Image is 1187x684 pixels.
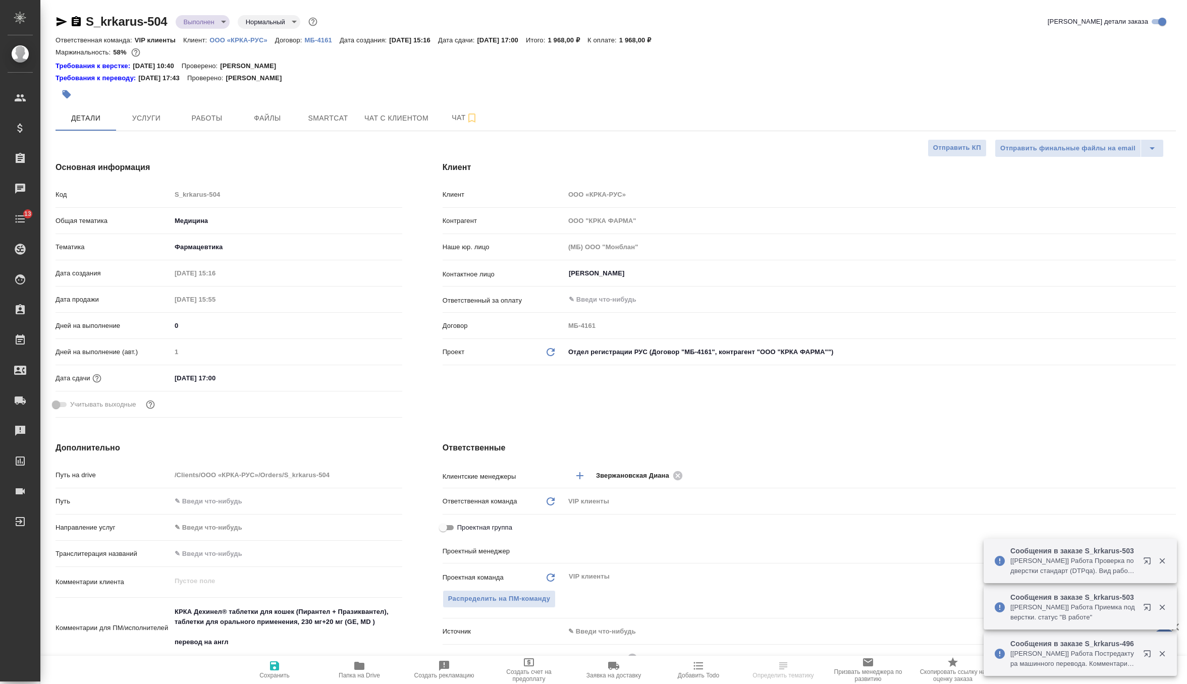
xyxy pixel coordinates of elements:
p: Дата создания: [340,36,389,44]
span: 13 [18,209,37,219]
p: ООО «КРКА-РУС» [209,36,275,44]
button: Скопировать ссылку [70,16,82,28]
p: Клиентские менеджеры [443,472,565,482]
input: Пустое поле [171,345,402,359]
span: В заказе уже есть ответственный ПМ или ПМ группа [443,590,556,608]
input: Пустое поле [171,468,402,482]
span: Проектная группа [457,523,512,533]
span: Услуги [122,112,171,125]
p: Менеджеры верстки [443,654,565,664]
p: Проверено: [187,73,226,83]
p: [DATE] 17:00 [477,36,526,44]
input: ✎ Введи что-нибудь [171,371,259,385]
input: Пустое поле [171,266,259,280]
button: Призвать менеджера по развитию [826,656,910,684]
a: МБ-4161 [305,35,340,44]
button: Выполнен [181,18,218,26]
p: [DATE] 17:43 [138,73,187,83]
p: Тематика [56,242,171,252]
p: Общая тематика [56,216,171,226]
p: Путь на drive [56,470,171,480]
h4: Основная информация [56,161,402,174]
p: Наше юр. лицо [443,242,565,252]
span: Распределить на ПМ-команду [448,593,551,605]
button: Open [1170,475,1172,477]
div: Отдел регистрации РУС (Договор "МБ-4161", контрагент "ООО "КРКА ФАРМА"") [565,344,1176,361]
span: Звержановская Диана [596,471,675,481]
span: Создать рекламацию [414,672,474,679]
p: К оплате: [587,36,619,44]
p: Дата создания [56,268,171,278]
div: Фармацевтика [171,239,402,256]
span: Заявка на доставку [586,672,641,679]
p: [PERSON_NAME] [220,61,284,71]
div: Медицина [171,212,402,230]
div: ✎ Введи что-нибудь [171,519,402,536]
span: Создать счет на предоплату [493,668,565,682]
div: Звержановская Диана [596,469,686,482]
button: Создать счет на предоплату [487,656,571,684]
p: Проект [443,347,465,357]
span: Определить тематику [752,672,814,679]
button: Закрыть [1152,556,1172,565]
p: [PERSON_NAME] [226,73,289,83]
input: ✎ Введи что-нибудь [171,318,402,333]
button: Добавить тэг [56,83,78,105]
span: Учитывать выходные [70,400,136,410]
p: 1 968,00 ₽ [548,36,587,44]
p: Проектная команда [443,573,504,583]
div: VIP клиенты [565,493,1176,510]
p: Договор [443,321,565,331]
span: Отправить КП [933,142,981,154]
div: ✎ Введи что-нибудь [175,523,390,533]
input: ✎ Введи что-нибудь [171,494,402,508]
input: ✎ Введи что-нибудь [171,546,402,561]
p: [DATE] 15:16 [389,36,438,44]
p: Ответственная команда [443,496,517,506]
p: Транслитерация названий [56,549,171,559]
button: Открыть в новой вкладке [1137,597,1161,621]
input: Пустое поле [565,318,1176,333]
p: Код [56,190,171,200]
p: Договор: [275,36,305,44]
input: ✎ Введи что-нибудь [568,294,1139,306]
span: Добавить Todo [678,672,719,679]
p: Комментарии для ПМ/исполнителей [56,623,171,633]
p: Ответственная команда: [56,36,135,44]
p: [[PERSON_NAME]] Работа Приемка подверстки. статус "В работе" [1010,602,1137,622]
button: Открыть в новой вкладке [1137,551,1161,575]
p: Сообщения в заказе S_krkarus-503 [1010,592,1137,602]
button: Нормальный [243,18,288,26]
button: 684.01 RUB; [129,46,142,59]
span: Чат [441,111,489,124]
p: Маржинальность: [56,48,113,56]
h4: Клиент [443,161,1176,174]
button: Сохранить [232,656,317,684]
div: [PERSON_NAME] [568,652,640,664]
input: Пустое поле [565,213,1176,228]
p: Дней на выполнение (авт.) [56,347,171,357]
button: Создать рекламацию [402,656,487,684]
svg: Подписаться [466,112,478,124]
p: Контрагент [443,216,565,226]
input: Пустое поле [171,187,402,202]
button: Закрыть [1152,649,1172,658]
button: Распределить на ПМ-команду [443,590,556,608]
a: S_krkarus-504 [86,15,168,28]
span: Сохранить [259,672,290,679]
button: Open [1170,272,1172,274]
span: [PERSON_NAME] [568,653,630,663]
a: Требования к верстке: [56,61,133,71]
p: Направление услуг [56,523,171,533]
div: ✎ Введи что-нибудь [568,626,1164,637]
p: Итого: [526,36,548,44]
p: Сообщения в заказе S_krkarus-503 [1010,546,1137,556]
div: Выполнен [176,15,230,29]
button: Закрыть [1152,603,1172,612]
span: Работы [183,112,231,125]
button: Скопировать ссылку на оценку заказа [910,656,995,684]
button: Заявка на доставку [571,656,656,684]
p: 58% [113,48,129,56]
p: 1 968,00 ₽ [619,36,659,44]
p: Сообщения в заказе S_krkarus-496 [1010,639,1137,649]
